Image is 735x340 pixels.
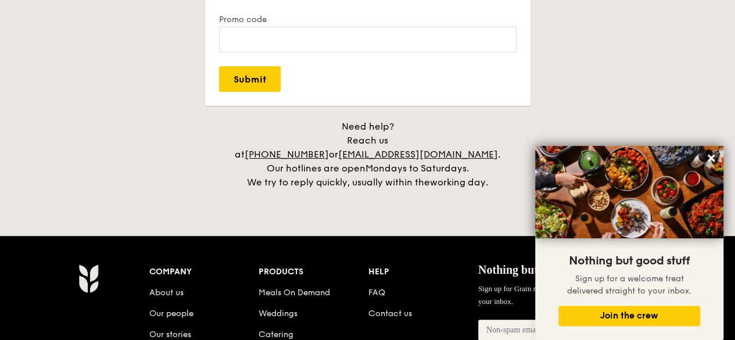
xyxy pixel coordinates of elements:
[219,66,281,92] input: Submit
[259,264,368,280] div: Products
[149,264,259,280] div: Company
[558,306,700,326] button: Join the crew
[478,284,683,306] span: Sign up for Grain mail and get a welcome treat delivered straight to your inbox.
[259,330,293,339] a: Catering
[368,309,412,318] a: Contact us
[368,288,385,298] a: FAQ
[338,149,498,160] a: [EMAIL_ADDRESS][DOMAIN_NAME]
[478,263,590,276] span: Nothing but good stuff
[149,330,191,339] a: Our stories
[223,120,513,189] div: Need help? Reach us at or . Our hotlines are open We try to reply quickly, usually within the
[78,264,99,293] img: AYc88T3wAAAABJRU5ErkJggg==
[368,264,478,280] div: Help
[149,309,193,318] a: Our people
[535,146,723,238] img: DSC07876-Edit02-Large.jpeg
[567,274,691,296] span: Sign up for a welcome treat delivered straight to your inbox.
[569,254,690,268] span: Nothing but good stuff
[219,15,517,24] label: Promo code
[245,149,329,160] a: [PHONE_NUMBER]
[149,288,184,298] a: About us
[259,288,330,298] a: Meals On Demand
[259,309,297,318] a: Weddings
[702,149,720,167] button: Close
[365,163,469,174] span: Mondays to Saturdays.
[430,177,488,188] span: working day.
